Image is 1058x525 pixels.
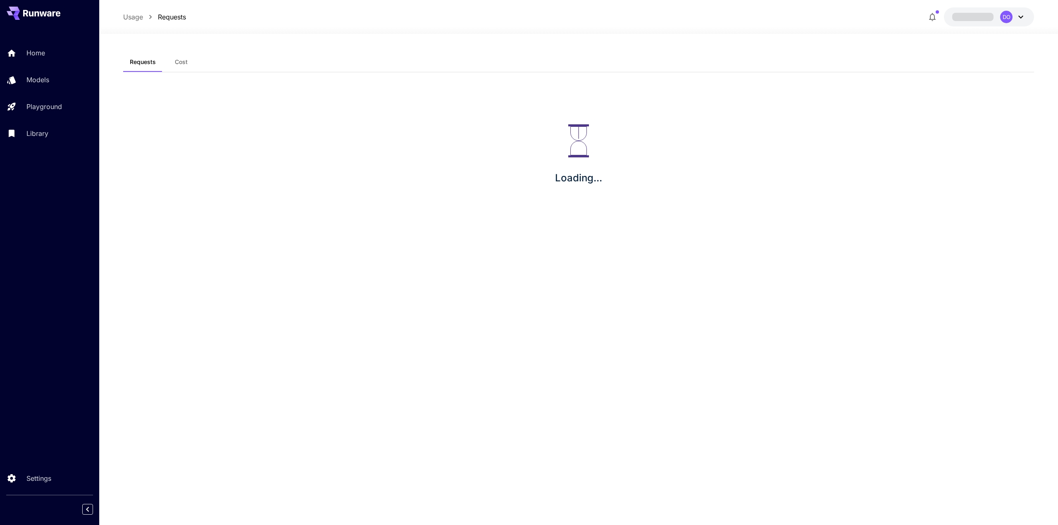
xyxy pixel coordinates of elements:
[158,12,186,22] a: Requests
[26,473,51,483] p: Settings
[123,12,186,22] nav: breadcrumb
[123,12,143,22] a: Usage
[26,75,49,85] p: Models
[1000,11,1013,23] div: DO
[82,504,93,515] button: Collapse sidebar
[88,502,99,517] div: Collapse sidebar
[26,48,45,58] p: Home
[944,7,1034,26] button: DO
[175,58,188,66] span: Cost
[26,128,48,138] p: Library
[130,58,156,66] span: Requests
[26,102,62,112] p: Playground
[555,171,602,185] p: Loading...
